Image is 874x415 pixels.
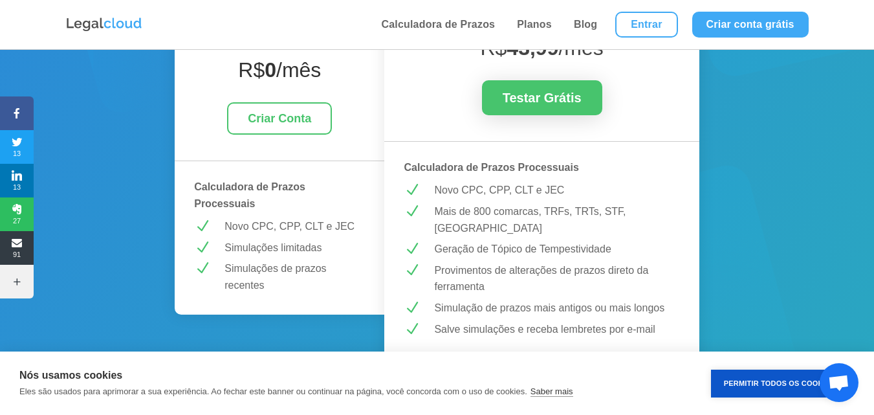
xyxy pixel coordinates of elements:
p: Provimentos de alterações de prazos direto da ferramenta [434,262,679,295]
img: Logo da Legalcloud [65,16,143,33]
span: N [404,203,420,219]
p: Salve simulações e receba lembretes por e-mail [434,321,679,338]
p: Eles são usados para aprimorar a sua experiência. Ao fechar este banner ou continuar na página, v... [19,387,527,396]
span: N [194,240,210,256]
h4: R$ /mês [194,58,365,89]
p: Simulações de prazos recentes [224,260,365,293]
span: N [404,241,420,257]
span: N [404,321,420,337]
a: Criar conta grátis [692,12,809,38]
span: N [404,182,420,198]
a: Entrar [615,12,677,38]
a: Bate-papo aberto [820,363,858,402]
strong: Calculadora de Prazos Processuais [404,162,578,173]
strong: Nós usamos cookies [19,370,122,381]
button: Permitir Todos os Cookies [711,370,848,398]
a: Testar Grátis [482,80,602,115]
strong: Calculadora de Prazos Processuais [194,181,305,209]
span: N [194,260,210,276]
strong: 0 [265,58,276,82]
p: Simulações limitadas [224,240,365,256]
p: Mais de 800 comarcas, TRFs, TRTs, STF, [GEOGRAPHIC_DATA] [434,203,679,236]
p: Novo CPC, CPP, CLT e JEC [224,218,365,235]
a: Criar Conta [227,102,332,135]
span: N [404,300,420,316]
span: N [194,218,210,234]
p: Novo CPC, CPP, CLT e JEC [434,182,679,199]
a: Saber mais [530,387,573,397]
p: Simulação de prazos mais antigos ou mais longos [434,300,679,317]
p: Geração de Tópico de Tempestividade [434,241,679,258]
span: N [404,262,420,278]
